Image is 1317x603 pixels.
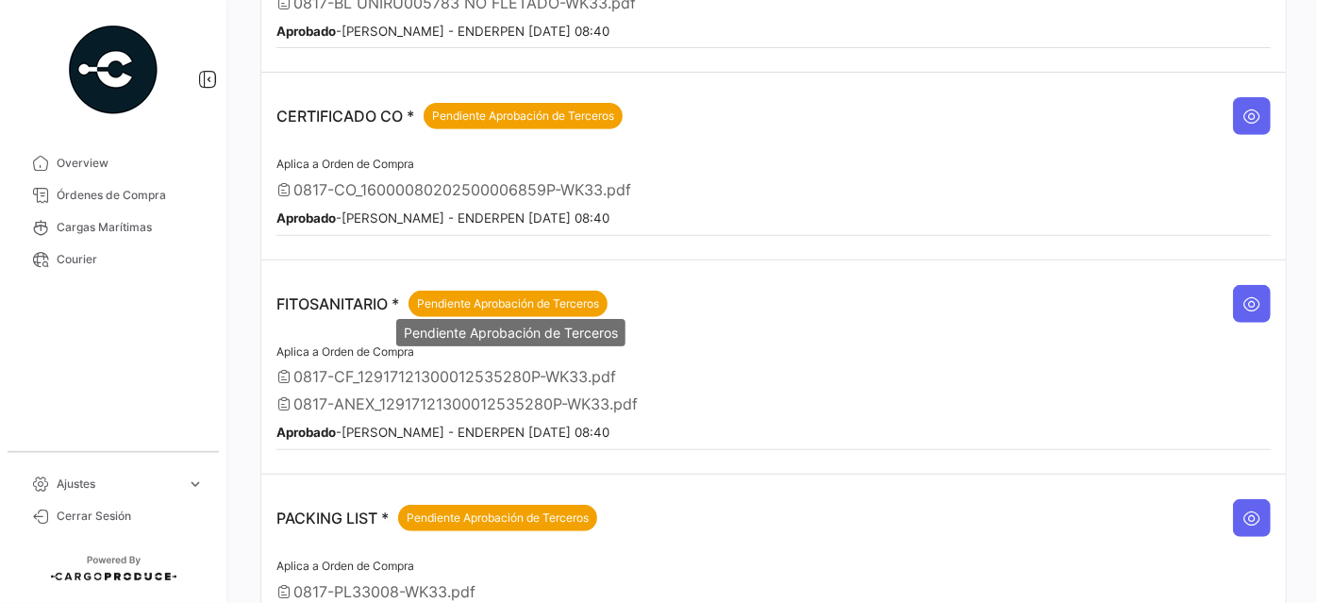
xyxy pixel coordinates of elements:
[276,210,336,226] b: Aprobado
[57,476,179,493] span: Ajustes
[276,291,608,317] p: FITOSANITARIO *
[432,108,614,125] span: Pendiente Aprobación de Terceros
[276,210,609,226] small: - [PERSON_NAME] - ENDERPEN [DATE] 08:40
[293,180,631,199] span: 0817-CO_16000080202500006859P-WK33.pdf
[276,559,414,573] span: Aplica a Orden de Compra
[15,243,211,276] a: Courier
[15,211,211,243] a: Cargas Marítimas
[187,476,204,493] span: expand_more
[407,510,589,527] span: Pendiente Aprobación de Terceros
[57,155,204,172] span: Overview
[15,147,211,179] a: Overview
[293,394,638,413] span: 0817-ANEX_12917121300012535280P-WK33.pdf
[276,157,414,171] span: Aplica a Orden de Compra
[417,295,599,312] span: Pendiente Aprobación de Terceros
[15,179,211,211] a: Órdenes de Compra
[57,219,204,236] span: Cargas Marítimas
[57,251,204,268] span: Courier
[57,508,204,525] span: Cerrar Sesión
[57,187,204,204] span: Órdenes de Compra
[276,344,414,359] span: Aplica a Orden de Compra
[276,505,597,531] p: PACKING LIST *
[276,425,609,440] small: - [PERSON_NAME] - ENDERPEN [DATE] 08:40
[66,23,160,117] img: powered-by.png
[396,319,625,346] div: Pendiente Aprobación de Terceros
[276,24,609,39] small: - [PERSON_NAME] - ENDERPEN [DATE] 08:40
[276,24,336,39] b: Aprobado
[293,367,616,386] span: 0817-CF_12917121300012535280P-WK33.pdf
[293,582,475,601] span: 0817-PL33008-WK33.pdf
[276,425,336,440] b: Aprobado
[276,103,623,129] p: CERTIFICADO CO *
